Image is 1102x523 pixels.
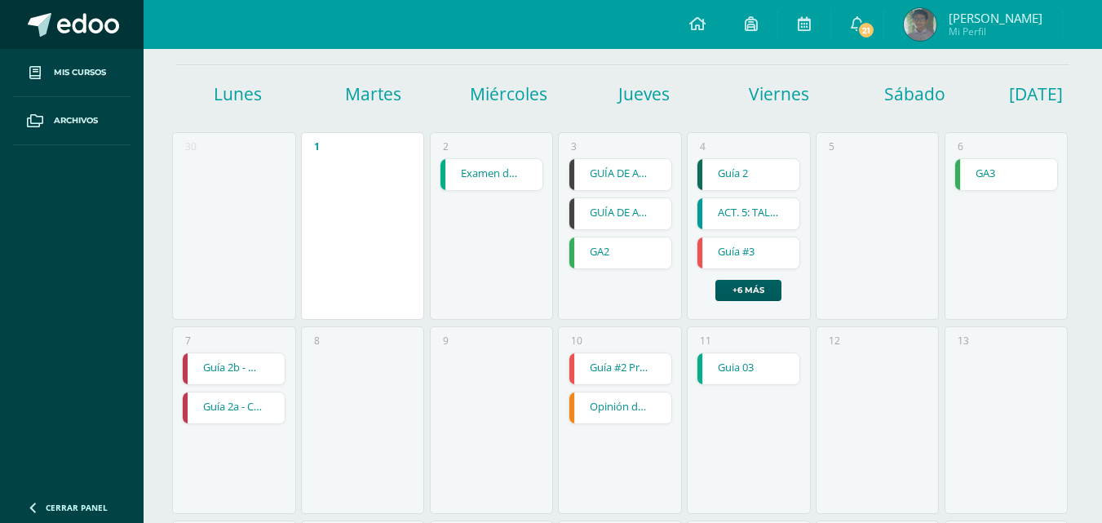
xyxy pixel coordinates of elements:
a: Guía #3 [697,237,799,268]
img: 831047bb42a30cdbb861b793bd2bca40.png [904,8,936,41]
div: 5 [829,140,834,153]
a: GUÍA DE APRENDIZAJE NO 3 [569,159,671,190]
h1: Martes [308,82,439,105]
div: Guía 2a - Cálculo de la Asimetría. | Tarea [182,392,285,424]
div: 9 [443,334,449,348]
div: Guía 2 | Tarea [697,158,800,191]
h1: Miércoles [444,82,574,105]
div: 10 [571,334,582,348]
div: Opinión de clase | Tarea [569,392,672,424]
div: 30 [185,140,197,153]
div: GUÍA DE APRENDIZAJE NO 1 | Tarea [569,197,672,230]
div: GA3 | Tarea [954,158,1058,191]
div: 12 [829,334,840,348]
div: Guía #3 | Tarea [697,237,800,269]
span: Archivos [54,114,98,127]
h1: Lunes [173,82,303,105]
a: Archivos [13,97,131,145]
div: Examen de unidad | Tarea [440,158,543,191]
h1: Sábado [850,82,980,105]
div: GUÍA DE APRENDIZAJE NO 3 | Tarea [569,158,672,191]
span: Cerrar panel [46,502,108,513]
div: 2 [443,140,449,153]
span: Mis cursos [54,66,106,79]
span: 21 [857,21,875,39]
div: 6 [958,140,963,153]
a: GA2 [569,237,671,268]
div: Guía 2b - Momentos y curtosis | Tarea [182,352,285,385]
div: Guía #2 Prueba T | Tarea [569,352,672,385]
h1: Jueves [579,82,710,105]
a: GUÍA DE APRENDIZAJE NO 1 [569,198,671,229]
a: +6 más [715,280,781,301]
span: [PERSON_NAME] [949,10,1042,26]
span: Mi Perfil [949,24,1042,38]
a: Guia 03 [697,353,799,384]
h1: Viernes [715,82,845,105]
h1: [DATE] [1009,82,1029,105]
div: GA2 | Tarea [569,237,672,269]
a: ACT. 5: TALLERES DE [MEDICAL_DATA] [697,198,799,229]
div: 11 [700,334,711,348]
a: Examen de unidad [440,159,542,190]
a: Mis cursos [13,49,131,97]
div: 3 [571,140,577,153]
div: 8 [314,334,320,348]
a: Guía #2 Prueba T [569,353,671,384]
a: Guía 2b - Momentos y curtosis [183,353,285,384]
a: GA3 [955,159,1057,190]
a: Guía 2 [697,159,799,190]
div: Guia 03 | Tarea [697,352,800,385]
a: Guía 2a - Cálculo de la Asimetría. [183,392,285,423]
div: 4 [700,140,706,153]
div: 1 [314,140,320,153]
div: 13 [958,334,969,348]
div: 7 [185,334,191,348]
div: ACT. 5: TALLERES DE ACOSO ESCOLAR | Tarea [697,197,800,230]
a: Opinión de clase [569,392,671,423]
